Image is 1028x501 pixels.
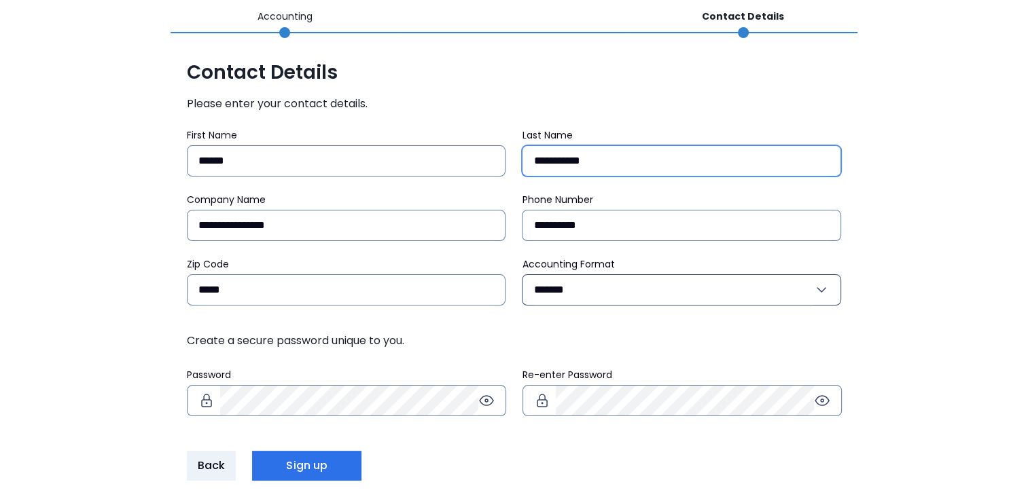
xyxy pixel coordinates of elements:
button: Back [187,451,236,481]
span: Sign up [286,458,327,474]
p: Contact Details [702,10,784,24]
span: Accounting Format [522,257,614,271]
span: Please enter your contact details. [187,96,841,112]
p: Accounting [258,10,313,24]
span: Back [198,458,225,474]
button: Sign up [252,451,361,481]
span: Contact Details [187,60,841,85]
span: Zip Code [187,257,229,271]
span: Re-enter Password [522,368,612,382]
span: Password [187,368,231,382]
span: Phone Number [522,193,592,206]
span: Create a secure password unique to you. [187,333,841,349]
span: Last Name [522,128,572,142]
span: First Name [187,128,237,142]
span: Company Name [187,193,266,206]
